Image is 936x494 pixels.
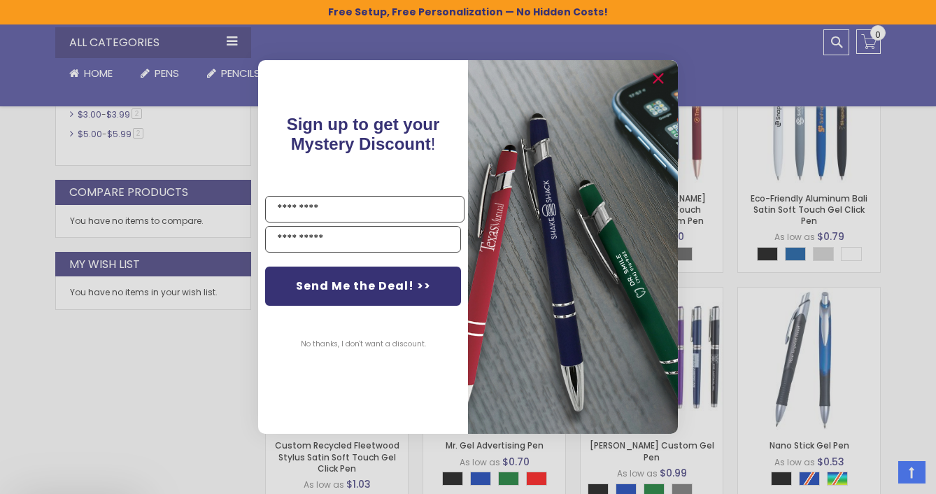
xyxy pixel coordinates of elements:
button: Close dialog [647,67,669,90]
span: Sign up to get your Mystery Discount [287,115,440,153]
span: ! [287,115,440,153]
img: 081b18bf-2f98-4675-a917-09431eb06994.jpeg [468,60,678,433]
iframe: Google Customer Reviews [821,456,936,494]
button: Send Me the Deal! >> [265,267,461,306]
button: No thanks, I don't want a discount. [294,327,433,362]
input: YOUR EMAIL [265,226,461,253]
